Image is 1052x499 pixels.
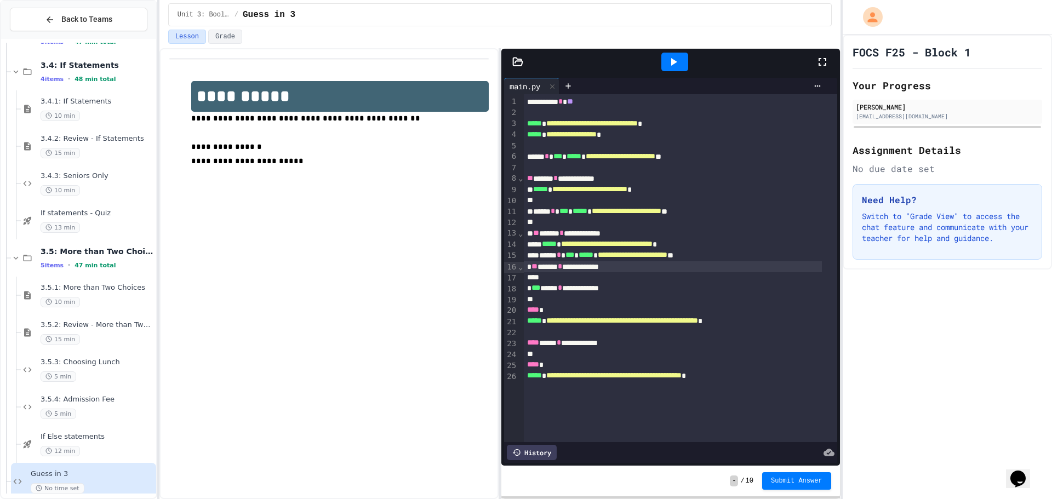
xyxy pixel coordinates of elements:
[75,76,116,83] span: 48 min total
[504,173,518,184] div: 8
[504,284,518,295] div: 18
[235,10,238,19] span: /
[504,305,518,316] div: 20
[504,185,518,196] div: 9
[41,297,80,307] span: 10 min
[856,112,1039,121] div: [EMAIL_ADDRESS][DOMAIN_NAME]
[41,358,154,367] span: 3.5.3: Choosing Lunch
[208,30,242,44] button: Grade
[740,477,744,485] span: /
[75,262,116,269] span: 47 min total
[41,60,154,70] span: 3.4: If Statements
[41,148,80,158] span: 15 min
[504,78,559,94] div: main.py
[41,76,64,83] span: 4 items
[243,8,295,21] span: Guess in 3
[504,360,518,371] div: 25
[504,207,518,217] div: 11
[504,371,518,382] div: 26
[41,320,154,330] span: 3.5.2: Review - More than Two Choices
[41,185,80,196] span: 10 min
[41,171,154,181] span: 3.4.3: Seniors Only
[504,349,518,360] div: 24
[504,295,518,306] div: 19
[504,228,518,239] div: 13
[504,129,518,140] div: 4
[41,97,154,106] span: 3.4.1: If Statements
[61,14,112,25] span: Back to Teams
[504,317,518,328] div: 21
[41,432,154,441] span: If Else statements
[518,262,523,271] span: Fold line
[504,250,518,261] div: 15
[853,78,1042,93] h2: Your Progress
[41,134,154,144] span: 3.4.2: Review - If Statements
[504,151,518,162] div: 6
[41,334,80,345] span: 15 min
[10,8,147,31] button: Back to Teams
[41,371,76,382] span: 5 min
[178,10,230,19] span: Unit 3: Booleans and Conditionals
[41,111,80,121] span: 10 min
[1006,455,1041,488] iframe: chat widget
[504,141,518,152] div: 5
[507,445,557,460] div: History
[853,162,1042,175] div: No due date set
[504,81,546,92] div: main.py
[851,4,885,30] div: My Account
[504,118,518,129] div: 3
[41,209,154,218] span: If statements - Quiz
[31,483,84,494] span: No time set
[862,211,1033,244] p: Switch to "Grade View" to access the chat feature and communicate with your teacher for help and ...
[504,96,518,107] div: 1
[504,339,518,349] div: 23
[41,395,154,404] span: 3.5.4: Admission Fee
[41,409,76,419] span: 5 min
[504,107,518,118] div: 2
[762,472,831,490] button: Submit Answer
[856,102,1039,112] div: [PERSON_NAME]
[504,262,518,273] div: 16
[504,239,518,250] div: 14
[746,477,753,485] span: 10
[31,469,154,479] span: Guess in 3
[41,222,80,233] span: 13 min
[771,477,822,485] span: Submit Answer
[504,273,518,284] div: 17
[41,446,80,456] span: 12 min
[504,196,518,207] div: 10
[518,229,523,238] span: Fold line
[504,163,518,174] div: 7
[504,328,518,339] div: 22
[518,174,523,182] span: Fold line
[68,74,70,83] span: •
[853,44,971,60] h1: FOCS F25 - Block 1
[41,283,154,292] span: 3.5.1: More than Two Choices
[68,261,70,269] span: •
[853,142,1042,158] h2: Assignment Details
[41,262,64,269] span: 5 items
[168,30,206,44] button: Lesson
[730,475,738,486] span: -
[41,246,154,256] span: 3.5: More than Two Choices
[504,217,518,228] div: 12
[862,193,1033,207] h3: Need Help?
